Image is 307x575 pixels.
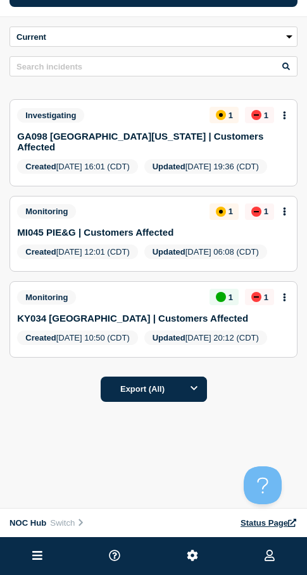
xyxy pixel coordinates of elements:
[17,108,84,123] span: Investigating
[17,204,76,219] span: Monitoring
[185,162,259,171] span: [DATE] 19:36 (CDT)
[251,110,261,120] div: down
[264,207,268,216] p: 1
[216,292,226,302] div: up
[9,56,298,76] input: Search incidents
[17,131,284,152] a: GA098 [GEOGRAPHIC_DATA][US_STATE] | Customers Affected
[251,207,261,217] div: down
[17,313,248,324] a: KY034 [GEOGRAPHIC_DATA] | Customers Affected
[101,377,207,402] button: Export (All)
[17,159,137,174] span: Created
[56,247,130,257] span: [DATE] 12:01 (CDT)
[229,111,233,120] p: 1
[185,247,259,257] span: [DATE] 06:08 (CDT)
[229,207,233,216] p: 1
[144,159,267,174] span: Updated
[17,330,137,345] span: Created
[17,227,173,238] a: MI045 PIE&G | Customers Affected
[182,377,207,402] button: Options
[229,293,233,302] p: 1
[264,293,268,302] p: 1
[216,207,226,217] div: affected
[251,292,261,302] div: down
[241,518,298,528] a: Status Page
[244,466,282,504] iframe: Help Scout Beacon - Open
[185,333,259,342] span: [DATE] 20:12 (CDT)
[46,517,89,528] button: Switch
[216,110,226,120] div: affected
[56,333,130,342] span: [DATE] 10:50 (CDT)
[17,245,137,259] span: Created
[144,245,267,259] span: Updated
[144,330,267,345] span: Updated
[56,162,130,171] span: [DATE] 16:01 (CDT)
[264,111,268,120] p: 1
[9,518,46,528] span: NOC Hub
[17,290,76,305] span: Monitoring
